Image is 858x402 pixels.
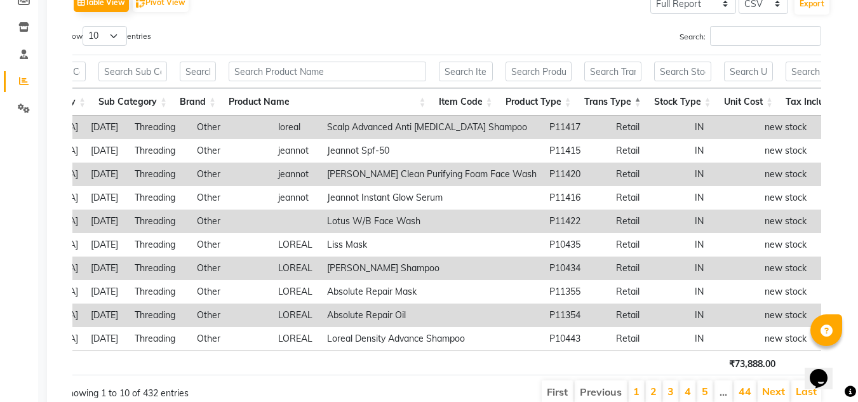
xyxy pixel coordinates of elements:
[610,163,688,186] td: Retail
[83,26,127,46] select: Showentries
[98,62,167,81] input: Search Sub Category
[610,139,688,163] td: Retail
[786,62,851,81] input: Search Tax Inclusive
[229,62,426,81] input: Search Product Name
[84,139,128,163] td: [DATE]
[650,385,657,398] a: 2
[272,163,321,186] td: jeannot
[688,304,758,327] td: IN
[84,304,128,327] td: [DATE]
[128,233,191,257] td: Threading
[321,163,543,186] td: [PERSON_NAME] Clean Purifying Foam Face Wash
[191,327,272,351] td: Other
[191,233,272,257] td: Other
[84,280,128,304] td: [DATE]
[610,257,688,280] td: Retail
[762,385,785,398] a: Next
[610,327,688,351] td: Retail
[84,257,128,280] td: [DATE]
[758,304,828,327] td: new stock
[128,327,191,351] td: Threading
[610,186,688,210] td: Retail
[180,62,216,81] input: Search Brand
[758,210,828,233] td: new stock
[321,139,543,163] td: Jeannot Spf-50
[758,257,828,280] td: new stock
[272,304,321,327] td: LOREAL
[84,163,128,186] td: [DATE]
[610,233,688,257] td: Retail
[718,88,780,116] th: Unit Cost: activate to sort column ascending
[543,233,610,257] td: P10435
[758,116,828,139] td: new stock
[758,233,828,257] td: new stock
[688,163,758,186] td: IN
[222,88,432,116] th: Product Name: activate to sort column ascending
[688,210,758,233] td: IN
[128,210,191,233] td: Threading
[173,88,222,116] th: Brand: activate to sort column ascending
[272,186,321,210] td: jeannot
[191,304,272,327] td: Other
[584,62,641,81] input: Search Trans Type
[543,163,610,186] td: P11420
[128,257,191,280] td: Threading
[685,385,691,398] a: 4
[610,280,688,304] td: Retail
[758,139,828,163] td: new stock
[321,186,543,210] td: Jeannot Instant Glow Serum
[84,116,128,139] td: [DATE]
[543,304,610,327] td: P11354
[779,88,857,116] th: Tax Inclusive: activate to sort column ascending
[84,233,128,257] td: [DATE]
[128,116,191,139] td: Threading
[688,233,758,257] td: IN
[610,304,688,327] td: Retail
[506,62,572,81] input: Search Product Type
[321,116,543,139] td: Scalp Advanced Anti [MEDICAL_DATA] Shampoo
[272,116,321,139] td: loreal
[272,280,321,304] td: LOREAL
[758,327,828,351] td: new stock
[667,385,674,398] a: 3
[191,116,272,139] td: Other
[191,163,272,186] td: Other
[688,139,758,163] td: IN
[191,210,272,233] td: Other
[63,26,151,46] label: Show entries
[543,186,610,210] td: P11416
[191,257,272,280] td: Other
[543,280,610,304] td: P11355
[499,88,578,116] th: Product Type: activate to sort column ascending
[432,88,499,116] th: Item Code: activate to sort column ascending
[84,186,128,210] td: [DATE]
[543,257,610,280] td: P10434
[610,210,688,233] td: Retail
[724,62,774,81] input: Search Unit Cost
[633,385,640,398] a: 1
[191,186,272,210] td: Other
[710,26,821,46] input: Search:
[321,280,543,304] td: Absolute Repair Mask
[796,385,817,398] a: Last
[688,280,758,304] td: IN
[321,257,543,280] td: [PERSON_NAME] Shampoo
[128,139,191,163] td: Threading
[191,139,272,163] td: Other
[654,62,711,81] input: Search Stock Type
[610,116,688,139] td: Retail
[128,186,191,210] td: Threading
[191,280,272,304] td: Other
[321,304,543,327] td: Absolute Repair Oil
[720,351,782,375] th: ₹73,888.00
[272,233,321,257] td: LOREAL
[321,233,543,257] td: Liss Mask
[84,210,128,233] td: [DATE]
[321,327,543,351] td: Loreal Density Advance Shampoo
[128,304,191,327] td: Threading
[578,88,648,116] th: Trans Type: activate to sort column descending
[439,62,493,81] input: Search Item Code
[92,88,173,116] th: Sub Category: activate to sort column ascending
[688,116,758,139] td: IN
[688,257,758,280] td: IN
